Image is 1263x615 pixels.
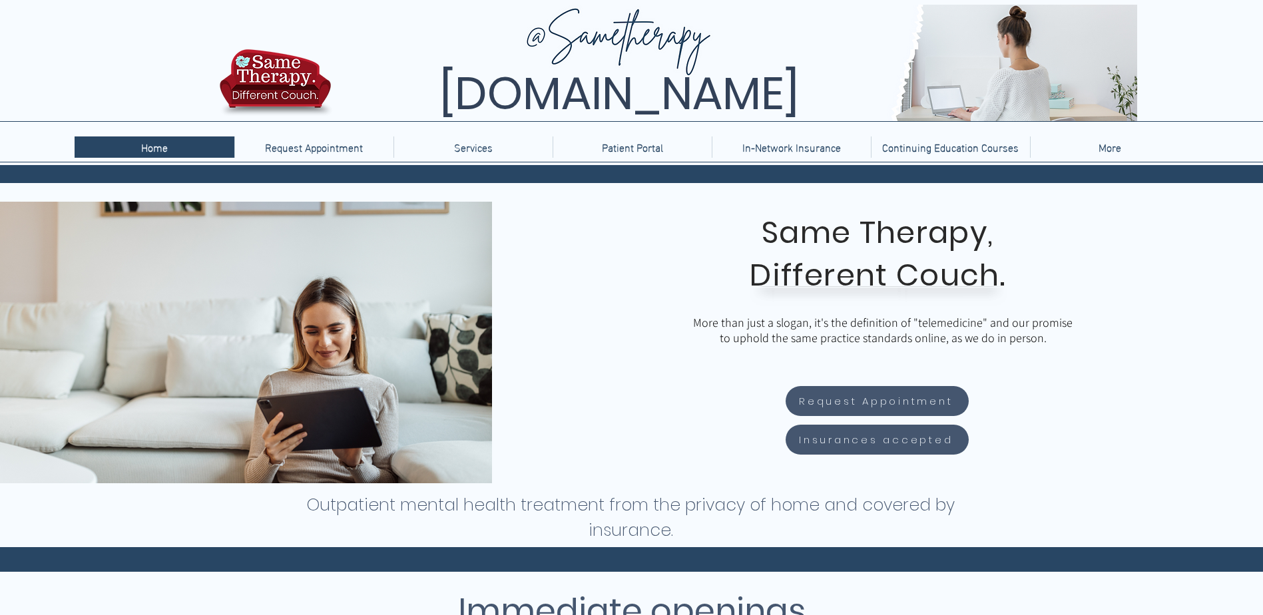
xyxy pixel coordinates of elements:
[234,136,393,158] a: Request Appointment
[447,136,499,158] p: Services
[1092,136,1128,158] p: More
[750,254,1005,296] span: Different Couch.
[871,136,1030,158] a: Continuing Education Courses
[690,315,1076,345] p: More than just a slogan, it's the definition of "telemedicine" and our promise to uphold the same...
[75,136,1189,158] nav: Site
[216,47,335,126] img: TBH.US
[799,393,953,409] span: Request Appointment
[393,136,553,158] div: Services
[876,136,1025,158] p: Continuing Education Courses
[786,386,969,416] a: Request Appointment
[553,136,712,158] a: Patient Portal
[134,136,174,158] p: Home
[75,136,234,158] a: Home
[786,425,969,455] a: Insurances accepted
[306,493,956,543] h1: Outpatient mental health treatment from the privacy of home and covered by insurance.
[595,136,670,158] p: Patient Portal
[258,136,370,158] p: Request Appointment
[736,136,848,158] p: In-Network Insurance
[439,62,799,125] span: [DOMAIN_NAME]
[712,136,871,158] a: In-Network Insurance
[334,5,1137,121] img: Same Therapy, Different Couch. TelebehavioralHealth.US
[762,212,994,254] span: Same Therapy,
[799,432,953,447] span: Insurances accepted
